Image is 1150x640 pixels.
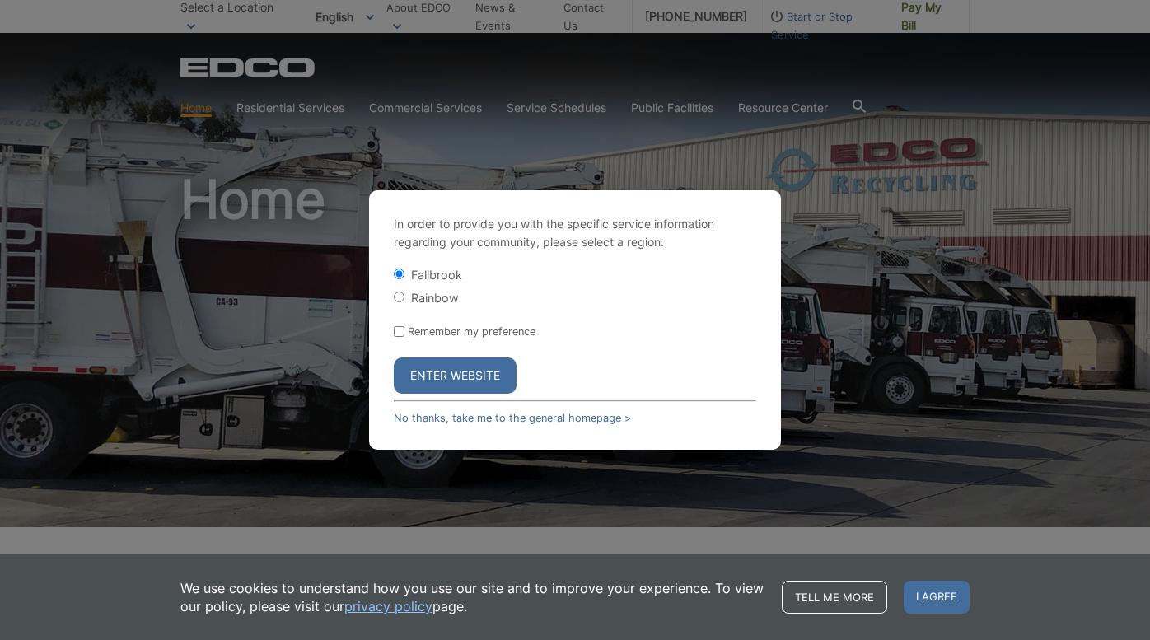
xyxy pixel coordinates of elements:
[411,268,462,282] label: Fallbrook
[782,581,887,614] a: Tell me more
[394,215,756,251] p: In order to provide you with the specific service information regarding your community, please se...
[904,581,970,614] span: I agree
[408,325,535,338] label: Remember my preference
[180,579,765,615] p: We use cookies to understand how you use our site and to improve your experience. To view our pol...
[344,597,432,615] a: privacy policy
[394,412,631,424] a: No thanks, take me to the general homepage >
[411,291,459,305] label: Rainbow
[394,357,517,394] button: Enter Website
